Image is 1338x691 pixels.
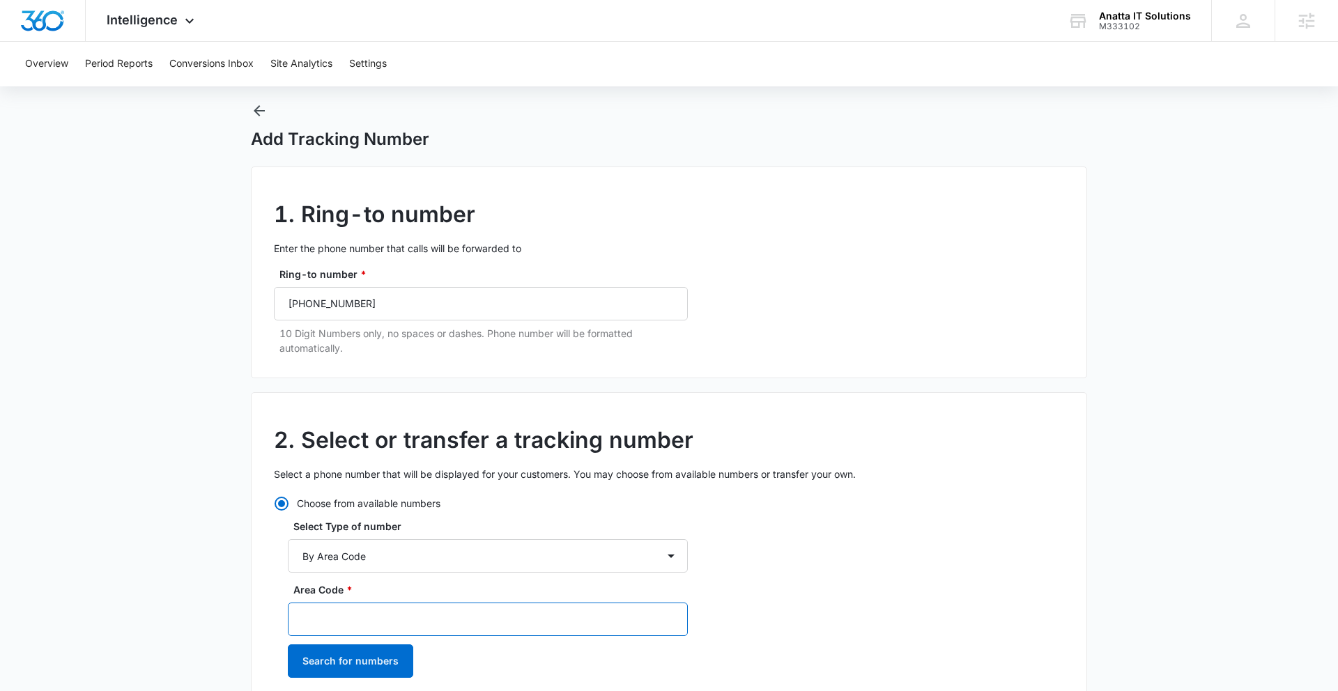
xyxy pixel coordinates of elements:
label: Choose from available numbers [274,496,688,511]
button: Conversions Inbox [169,42,254,86]
p: Select a phone number that will be displayed for your customers. You may choose from available nu... [274,467,1064,481]
button: Overview [25,42,68,86]
div: account name [1099,10,1191,22]
button: Period Reports [85,42,153,86]
p: Enter the phone number that calls will be forwarded to [274,241,1064,256]
p: 10 Digit Numbers only, no spaces or dashes. Phone number will be formatted automatically. [279,326,688,355]
button: Site Analytics [270,42,332,86]
h2: 1. Ring-to number [274,198,1064,231]
label: Area Code [293,582,693,597]
label: Ring-to number [279,267,693,281]
div: account id [1099,22,1191,31]
label: Select Type of number [293,519,693,534]
button: Search for numbers [288,644,413,678]
h2: 2. Select or transfer a tracking number [274,424,1064,457]
input: (123) 456-7890 [274,287,688,320]
button: Settings [349,42,387,86]
h1: Add Tracking Number [251,129,429,150]
span: Intelligence [107,13,178,27]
